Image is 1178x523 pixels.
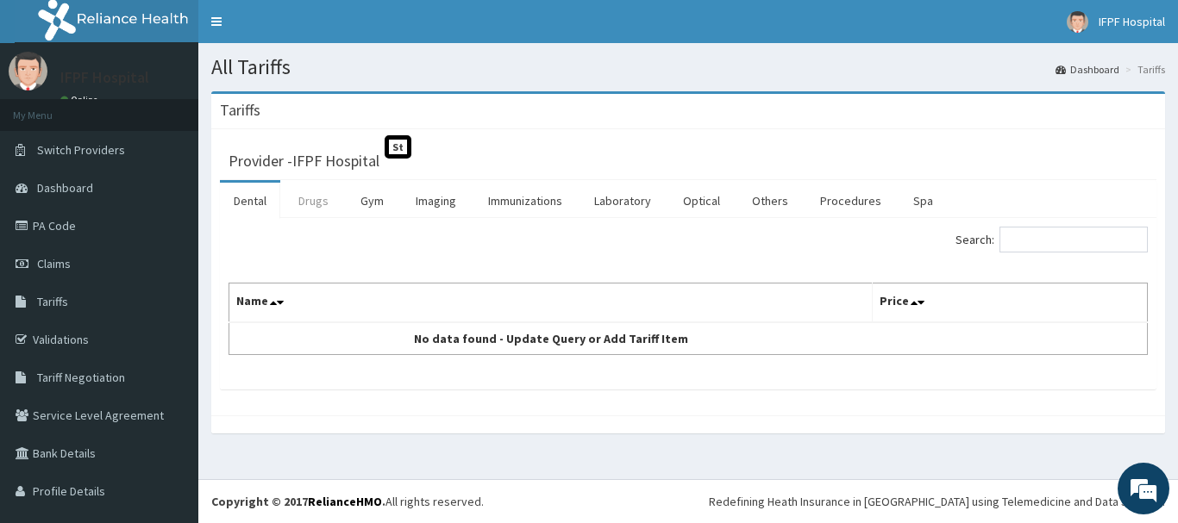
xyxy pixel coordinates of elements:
[669,183,734,219] a: Optical
[1056,62,1119,77] a: Dashboard
[1099,14,1165,29] span: IFPF Hospital
[211,494,385,509] strong: Copyright © 2017 .
[899,183,947,219] a: Spa
[806,183,895,219] a: Procedures
[308,494,382,509] a: RelianceHMO
[385,135,411,159] span: St
[999,227,1148,252] input: Search:
[402,183,470,219] a: Imaging
[60,70,149,85] p: IFPF Hospital
[872,283,1148,323] th: Price
[709,493,1165,510] div: Redefining Heath Insurance in [GEOGRAPHIC_DATA] using Telemedicine and Data Science!
[37,142,125,158] span: Switch Providers
[211,56,1165,78] h1: All Tariffs
[738,183,802,219] a: Others
[9,52,47,90] img: User Image
[37,180,93,196] span: Dashboard
[474,183,576,219] a: Immunizations
[220,183,280,219] a: Dental
[1067,11,1088,33] img: User Image
[37,370,125,385] span: Tariff Negotiation
[60,94,102,106] a: Online
[229,153,379,169] h3: Provider - IFPF Hospital
[580,183,665,219] a: Laboratory
[229,283,873,323] th: Name
[347,183,398,219] a: Gym
[285,183,342,219] a: Drugs
[198,479,1178,523] footer: All rights reserved.
[37,256,71,271] span: Claims
[1121,62,1165,77] li: Tariffs
[956,227,1148,252] label: Search:
[220,103,260,118] h3: Tariffs
[229,322,873,355] td: No data found - Update Query or Add Tariff Item
[37,294,68,309] span: Tariffs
